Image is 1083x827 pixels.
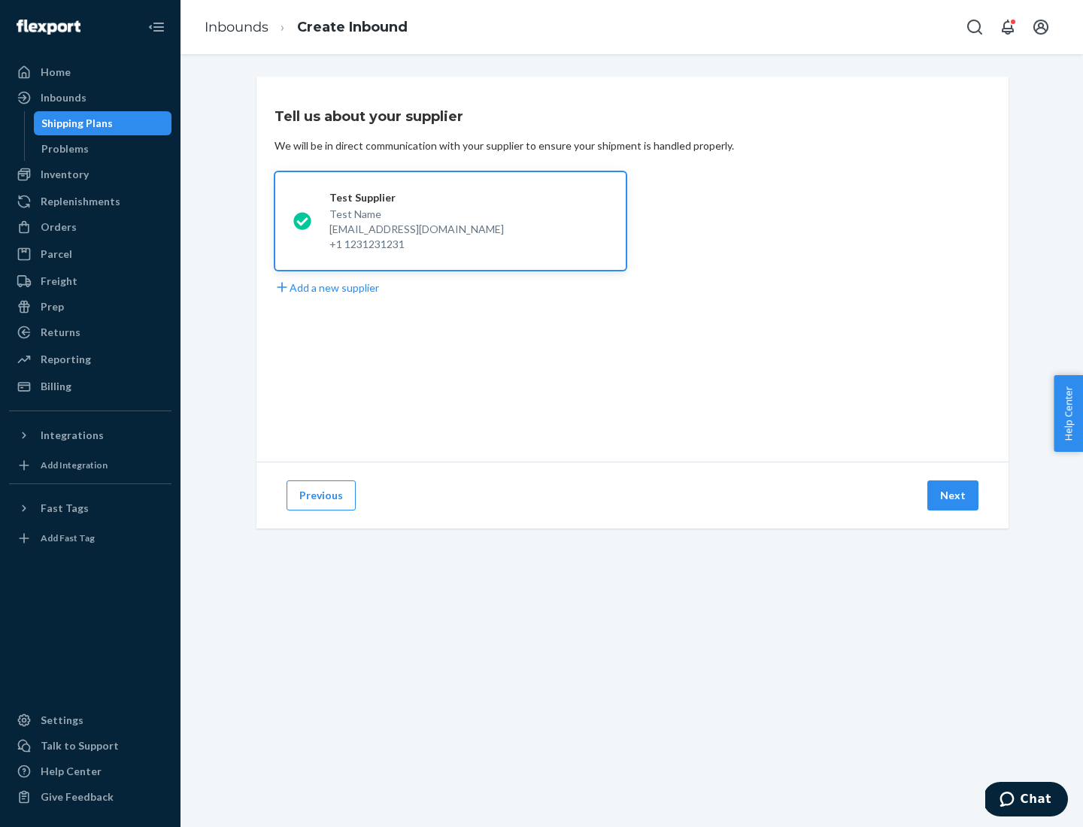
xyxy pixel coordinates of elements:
[9,86,171,110] a: Inbounds
[9,708,171,732] a: Settings
[9,295,171,319] a: Prep
[41,116,113,131] div: Shipping Plans
[9,785,171,809] button: Give Feedback
[41,274,77,289] div: Freight
[1026,12,1056,42] button: Open account menu
[9,60,171,84] a: Home
[9,347,171,371] a: Reporting
[9,496,171,520] button: Fast Tags
[34,137,172,161] a: Problems
[9,759,171,783] a: Help Center
[41,738,119,753] div: Talk to Support
[205,19,268,35] a: Inbounds
[41,299,64,314] div: Prep
[9,734,171,758] button: Talk to Support
[41,428,104,443] div: Integrations
[41,90,86,105] div: Inbounds
[9,526,171,550] a: Add Fast Tag
[9,162,171,186] a: Inventory
[41,789,114,804] div: Give Feedback
[9,453,171,477] a: Add Integration
[927,480,978,510] button: Next
[287,480,356,510] button: Previous
[41,713,83,728] div: Settings
[41,167,89,182] div: Inventory
[41,379,71,394] div: Billing
[141,12,171,42] button: Close Navigation
[41,532,95,544] div: Add Fast Tag
[17,20,80,35] img: Flexport logo
[275,280,379,295] button: Add a new supplier
[9,242,171,266] a: Parcel
[993,12,1023,42] button: Open notifications
[41,459,108,471] div: Add Integration
[9,269,171,293] a: Freight
[193,5,420,50] ol: breadcrumbs
[985,782,1068,819] iframe: Opens a widget where you can chat to one of our agents
[41,501,89,516] div: Fast Tags
[41,141,89,156] div: Problems
[41,325,80,340] div: Returns
[41,247,72,262] div: Parcel
[275,138,734,153] div: We will be in direct communication with your supplier to ensure your shipment is handled properly.
[41,352,91,367] div: Reporting
[275,107,463,126] h3: Tell us about your supplier
[9,374,171,398] a: Billing
[297,19,408,35] a: Create Inbound
[41,764,102,779] div: Help Center
[9,320,171,344] a: Returns
[34,111,172,135] a: Shipping Plans
[9,215,171,239] a: Orders
[41,65,71,80] div: Home
[1054,375,1083,452] button: Help Center
[9,189,171,214] a: Replenishments
[9,423,171,447] button: Integrations
[41,220,77,235] div: Orders
[41,194,120,209] div: Replenishments
[960,12,990,42] button: Open Search Box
